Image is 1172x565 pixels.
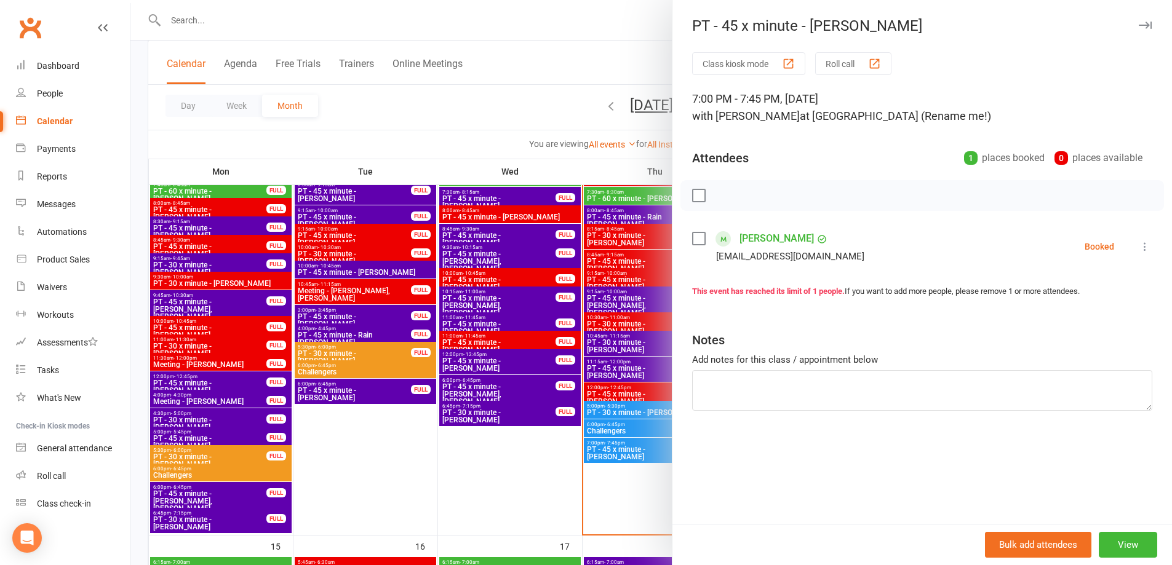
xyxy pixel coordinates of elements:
a: Reports [16,163,130,191]
div: 0 [1054,151,1068,165]
a: What's New [16,384,130,412]
button: Bulk add attendees [985,532,1091,558]
div: places booked [964,149,1045,167]
a: Workouts [16,301,130,329]
a: Calendar [16,108,130,135]
div: Workouts [37,310,74,320]
span: at [GEOGRAPHIC_DATA] (Rename me!) [800,109,991,122]
a: Tasks [16,357,130,384]
div: 1 [964,151,978,165]
a: Assessments [16,329,130,357]
a: Payments [16,135,130,163]
div: Tasks [37,365,59,375]
a: Clubworx [15,12,46,43]
strong: This event has reached its limit of 1 people. [692,286,845,296]
button: Roll call [815,52,891,75]
div: [EMAIL_ADDRESS][DOMAIN_NAME] [716,248,864,264]
a: [PERSON_NAME] [739,229,814,248]
div: What's New [37,393,81,403]
div: Assessments [37,338,98,347]
a: Dashboard [16,52,130,80]
div: Notes [692,331,725,349]
div: 7:00 PM - 7:45 PM, [DATE] [692,90,1152,125]
a: People [16,80,130,108]
a: Waivers [16,274,130,301]
div: Automations [37,227,87,237]
a: Messages [16,191,130,218]
div: Reports [37,172,67,181]
button: View [1099,532,1157,558]
div: Payments [37,144,76,154]
div: Messages [37,199,76,209]
a: Product Sales [16,246,130,274]
div: Class check-in [37,499,91,508]
a: Automations [16,218,130,246]
div: Waivers [37,282,67,292]
button: Class kiosk mode [692,52,805,75]
div: Add notes for this class / appointment below [692,352,1152,367]
a: General attendance kiosk mode [16,435,130,462]
div: Booked [1085,242,1114,251]
div: People [37,89,63,98]
div: Product Sales [37,255,90,264]
div: PT - 45 x minute - [PERSON_NAME] [672,17,1172,34]
div: places available [1054,149,1142,167]
span: with [PERSON_NAME] [692,109,800,122]
div: General attendance [37,443,112,453]
div: Roll call [37,471,66,481]
div: Attendees [692,149,749,167]
div: If you want to add more people, please remove 1 or more attendees. [692,285,1152,298]
div: Dashboard [37,61,79,71]
div: Calendar [37,116,73,126]
a: Roll call [16,462,130,490]
a: Class kiosk mode [16,490,130,518]
div: Open Intercom Messenger [12,523,42,553]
